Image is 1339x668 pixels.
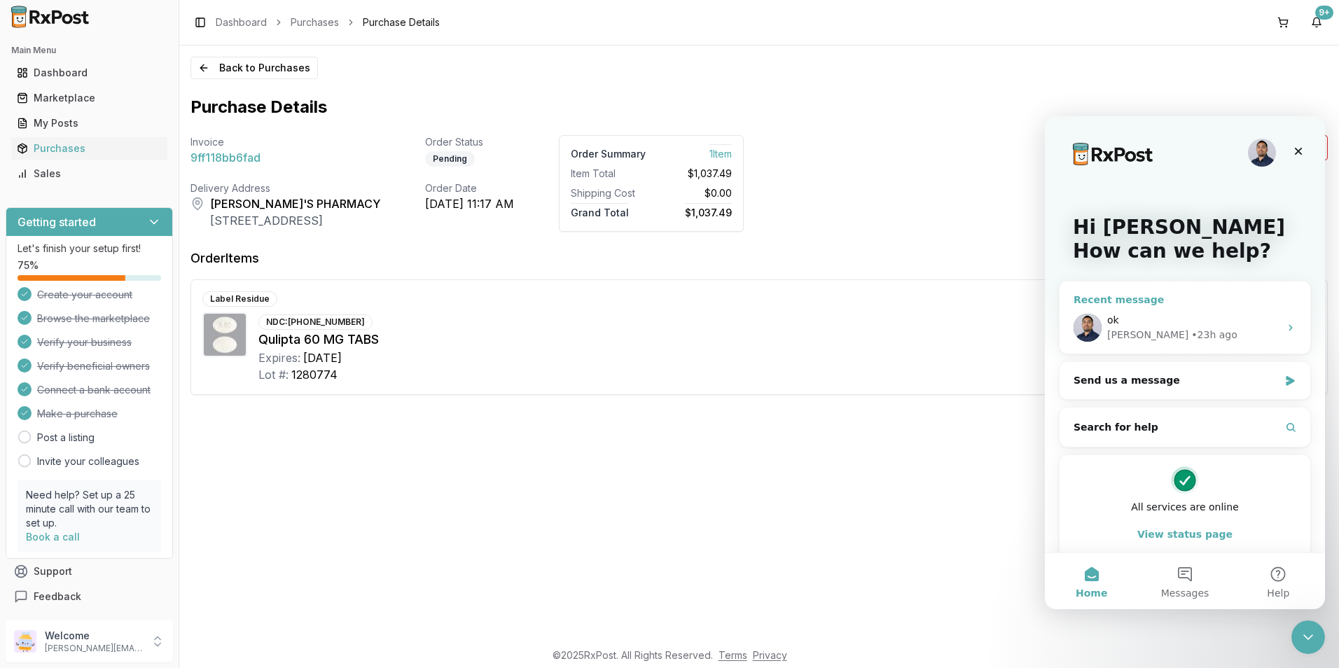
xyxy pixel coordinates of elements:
a: My Posts [11,111,167,136]
span: $1,037.49 [688,167,732,181]
a: Purchases [291,15,339,29]
div: Dashboard [17,66,162,80]
div: Marketplace [17,91,162,105]
img: RxPost Logo [6,6,95,28]
span: Browse the marketplace [37,312,150,326]
a: Dashboard [216,15,267,29]
button: 9+ [1305,11,1328,34]
p: Let's finish your setup first! [18,242,161,256]
span: Verify beneficial owners [37,359,150,373]
div: 9+ [1315,6,1333,20]
h3: Getting started [18,214,96,230]
div: [DATE] 11:17 AM [425,195,514,212]
h1: Purchase Details [190,96,327,118]
p: Welcome [45,629,142,643]
div: Pending [425,151,475,167]
div: [STREET_ADDRESS] [210,212,380,229]
div: Invoice [190,135,380,149]
button: Support [6,559,173,584]
span: Connect a bank account [37,383,151,397]
a: Invite your colleagues [37,454,139,468]
div: Label Residue [202,291,277,307]
a: Post a listing [37,431,95,445]
div: Sales [17,167,162,181]
div: Order Summary [571,147,646,161]
a: Book a call [26,531,80,543]
span: Make a purchase [37,407,118,421]
div: Qulipta 60 MG TABS [258,330,1252,349]
div: Delivery Address [190,181,380,195]
p: Need help? Set up a 25 minute call with our team to set up. [26,488,153,530]
div: Item Total [571,167,646,181]
iframe: Intercom live chat [1291,620,1325,654]
span: 75 % [18,258,39,272]
div: Shipping Cost [571,186,646,200]
span: 9ff118bb6fad [190,149,261,166]
div: [PERSON_NAME]'S PHARMACY [210,195,380,212]
button: Sales [6,162,173,185]
div: NDC: [PHONE_NUMBER] [258,314,373,330]
nav: breadcrumb [216,15,440,29]
button: Purchases [6,137,173,160]
div: Lot #: [258,366,289,383]
span: Verify your business [37,335,132,349]
a: Marketplace [11,85,167,111]
img: Qulipta 60 MG TABS [204,314,246,356]
div: Order Status [425,135,514,149]
div: My Posts [17,116,162,130]
a: Terms [719,649,747,661]
a: Dashboard [11,60,167,85]
div: [DATE] [303,349,342,366]
div: Order Items [190,249,259,268]
button: Marketplace [6,87,173,109]
a: Purchases [11,136,167,161]
button: Feedback [6,584,173,609]
p: [PERSON_NAME][EMAIL_ADDRESS][DOMAIN_NAME] [45,643,142,654]
span: Grand Total [571,203,629,218]
span: Create your account [37,288,132,302]
div: Order Date [425,181,514,195]
iframe: Intercom live chat [1045,116,1325,609]
a: Sales [11,161,167,186]
img: User avatar [14,630,36,653]
span: Feedback [34,590,81,604]
a: Privacy [753,649,787,661]
button: Back to Purchases [190,57,318,79]
div: Expires: [258,349,300,366]
h2: Main Menu [11,45,167,56]
div: $0.00 [657,186,732,200]
div: 1280774 [291,366,338,383]
span: Purchase Details [363,15,440,29]
button: My Posts [6,112,173,134]
span: $1,037.49 [685,203,732,218]
button: Dashboard [6,62,173,84]
span: 1 Item [709,144,732,160]
div: Purchases [17,141,162,155]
